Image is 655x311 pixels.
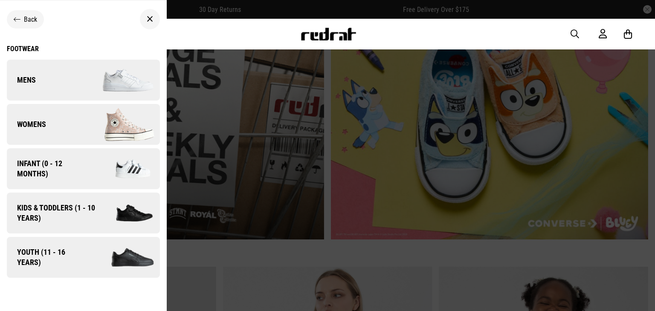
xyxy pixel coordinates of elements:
[7,45,160,53] a: Footwear
[7,193,160,233] a: Kids & Toddlers (1 - 10 years) Company
[83,59,159,101] img: Company
[24,15,37,23] span: Back
[99,196,160,230] img: Company
[7,119,46,130] span: Womens
[7,75,36,85] span: Mens
[83,103,159,146] img: Company
[7,237,160,278] a: Youth (11 - 16 years) Company
[7,3,32,29] button: Open LiveChat chat widget
[300,28,356,40] img: Redrat logo
[7,247,87,268] span: Youth (11 - 16 years)
[7,203,99,223] span: Kids & Toddlers (1 - 10 years)
[89,149,160,188] img: Company
[7,60,160,101] a: Mens Company
[87,237,160,278] img: Company
[7,148,160,189] a: Infant (0 - 12 months) Company
[7,158,89,179] span: Infant (0 - 12 months)
[7,104,160,145] a: Womens Company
